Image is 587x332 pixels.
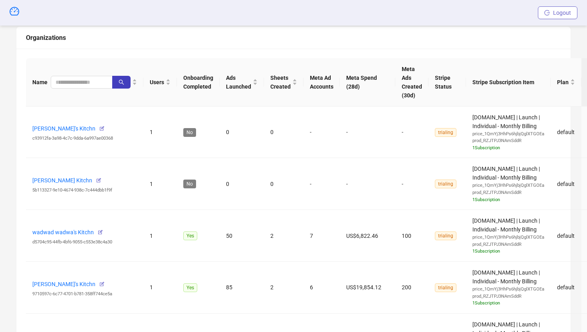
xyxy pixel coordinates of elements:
div: Organizations [26,33,561,43]
span: [DOMAIN_NAME] | Launch | Individual - Monthly Billing [472,114,544,152]
div: 1 Subscription [472,248,544,255]
div: price_1QmYj3HhPs6hjbjQglXTGOEa [472,234,544,241]
span: trialing [435,231,456,240]
div: 9710597c-6c77-4701-b781-358ff744ce5a [32,290,137,298]
span: search [119,79,124,85]
div: - [402,128,422,136]
td: default [551,262,581,314]
th: Stripe Subscription Item [466,58,551,107]
div: - [310,128,333,136]
button: search [112,76,131,89]
td: - [340,107,395,158]
span: trialing [435,128,456,137]
span: Plan [557,78,569,87]
div: 200 [402,283,422,292]
span: Ads Launched [226,73,251,91]
span: [DOMAIN_NAME] | Launch | Individual - Monthly Billing [472,166,544,203]
td: 85 [220,262,264,314]
td: 50 [220,210,264,262]
td: 0 [264,158,303,210]
th: Meta Ads Created (30d) [395,58,428,107]
div: 5b113327-9e10-4674-938c-7c444dbb1f9f [32,187,137,194]
td: 0 [220,158,264,210]
span: Sheets Created [270,73,291,91]
th: Users [143,58,177,107]
div: 100 [402,231,422,240]
div: - [310,180,333,188]
a: [PERSON_NAME]'s Kitchn [32,125,95,132]
button: Logout [538,6,577,19]
span: Logout [553,10,571,16]
span: No [183,128,196,137]
td: default [551,158,581,210]
a: [PERSON_NAME] Kitchn [32,177,92,184]
div: 6 [310,283,333,292]
div: prod_RZJTPJ3NAmSddR [472,137,544,144]
span: [DOMAIN_NAME] | Launch | Individual - Monthly Billing [472,269,544,307]
td: US$6,822.46 [340,210,395,262]
div: d5704c95-44fb-4bf6-9055-c553e38c4a30 [32,239,137,246]
span: trialing [435,283,456,292]
td: 2 [264,262,303,314]
td: 1 [143,262,177,314]
td: US$19,854.12 [340,262,395,314]
th: Plan [551,58,581,107]
div: prod_RZJTPJ3NAmSddR [472,293,544,300]
td: default [551,107,581,158]
td: - [340,158,395,210]
span: logout [544,10,550,16]
div: prod_RZJTPJ3NAmSddR [472,241,544,248]
th: Meta Ad Accounts [303,58,340,107]
a: [PERSON_NAME]'s Kitchn [32,281,95,287]
span: dashboard [10,6,19,16]
span: Users [150,78,164,87]
td: 0 [264,107,303,158]
th: Meta Spend (28d) [340,58,395,107]
div: c93912fa-3a98-4c7c-9dda-6a997ae00368 [32,135,137,142]
th: Ads Launched [220,58,264,107]
div: 1 Subscription [472,300,544,307]
div: price_1QmYj3HhPs6hjbjQglXTGOEa [472,286,544,293]
td: 2 [264,210,303,262]
span: No [183,180,196,188]
a: wadwad wadwa's Kitchn [32,229,94,235]
td: 1 [143,107,177,158]
div: 1 Subscription [472,144,544,152]
th: Sheets Created [264,58,303,107]
td: 1 [143,210,177,262]
td: 0 [220,107,264,158]
th: Stripe Status [428,58,466,107]
div: 7 [310,231,333,240]
th: Onboarding Completed [177,58,220,107]
td: 1 [143,158,177,210]
div: prod_RZJTPJ3NAmSddR [472,189,544,196]
div: price_1QmYj3HhPs6hjbjQglXTGOEa [472,182,544,189]
span: Yes [183,231,197,240]
div: 1 Subscription [472,196,544,204]
span: Yes [183,283,197,292]
span: trialing [435,180,456,188]
div: - [402,180,422,188]
td: default [551,210,581,262]
div: price_1QmYj3HhPs6hjbjQglXTGOEa [472,130,544,138]
span: [DOMAIN_NAME] | Launch | Individual - Monthly Billing [472,217,544,255]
